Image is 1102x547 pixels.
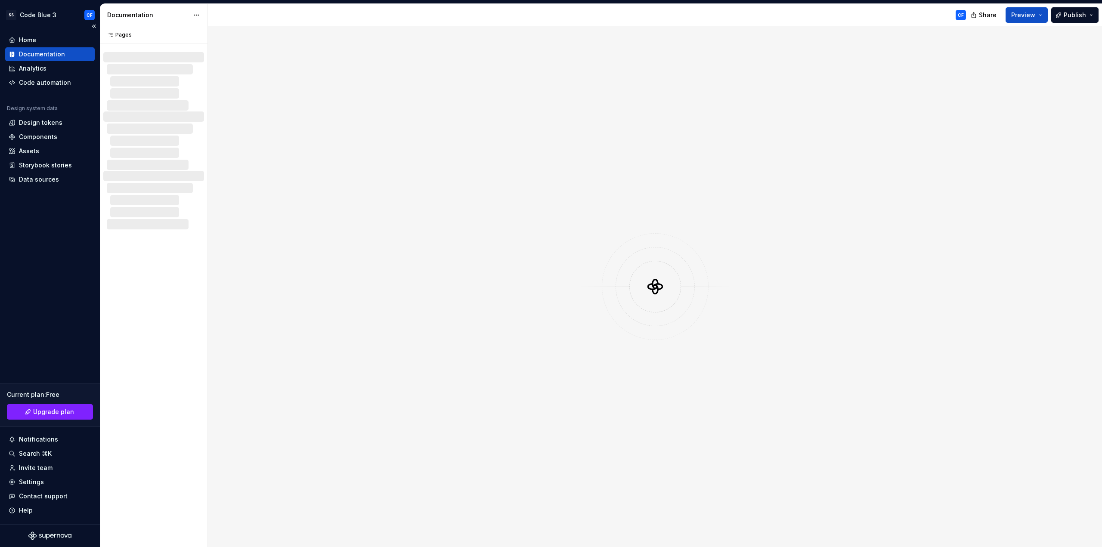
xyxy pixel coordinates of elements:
[5,489,95,503] button: Contact support
[87,12,93,19] div: CF
[19,464,53,472] div: Invite team
[5,158,95,172] a: Storybook stories
[19,161,72,170] div: Storybook stories
[5,76,95,90] a: Code automation
[5,475,95,489] a: Settings
[7,404,93,420] a: Upgrade plan
[958,12,964,19] div: CF
[6,10,16,20] div: SS
[19,147,39,155] div: Assets
[5,173,95,186] a: Data sources
[2,6,98,24] button: SSCode Blue 3CF
[1006,7,1048,23] button: Preview
[5,116,95,130] a: Design tokens
[5,62,95,75] a: Analytics
[19,435,58,444] div: Notifications
[5,33,95,47] a: Home
[19,478,44,486] div: Settings
[1051,7,1099,23] button: Publish
[19,78,71,87] div: Code automation
[966,7,1002,23] button: Share
[5,447,95,460] button: Search ⌘K
[19,506,33,515] div: Help
[19,133,57,141] div: Components
[28,532,71,540] svg: Supernova Logo
[5,504,95,517] button: Help
[7,105,58,112] div: Design system data
[19,118,62,127] div: Design tokens
[19,449,52,458] div: Search ⌘K
[5,130,95,144] a: Components
[7,390,93,399] div: Current plan : Free
[1064,11,1086,19] span: Publish
[5,433,95,446] button: Notifications
[19,36,36,44] div: Home
[1011,11,1035,19] span: Preview
[5,144,95,158] a: Assets
[19,50,65,59] div: Documentation
[20,11,56,19] div: Code Blue 3
[19,64,46,73] div: Analytics
[5,47,95,61] a: Documentation
[19,175,59,184] div: Data sources
[88,20,100,32] button: Collapse sidebar
[5,461,95,475] a: Invite team
[979,11,997,19] span: Share
[107,11,189,19] div: Documentation
[103,31,132,38] div: Pages
[33,408,74,416] span: Upgrade plan
[19,492,68,501] div: Contact support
